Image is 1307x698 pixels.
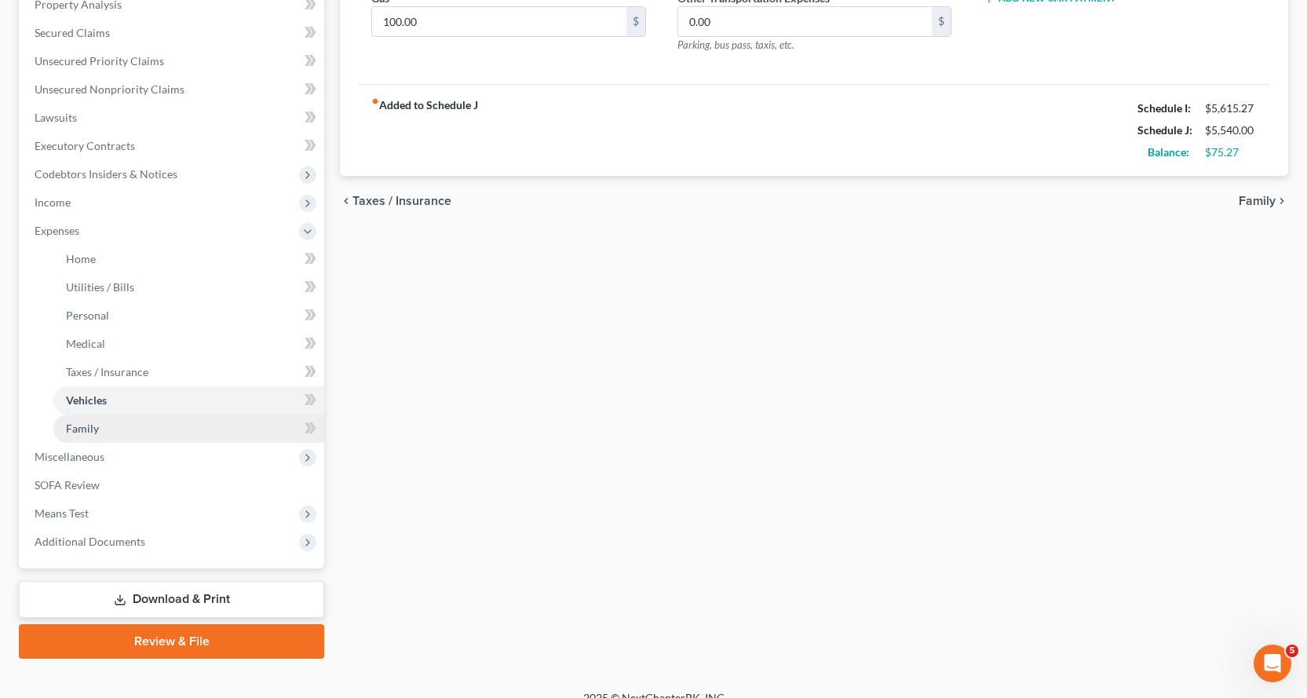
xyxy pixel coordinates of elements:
[66,252,96,265] span: Home
[932,7,951,37] div: $
[371,97,478,163] strong: Added to Schedule J
[35,478,100,492] span: SOFA Review
[22,471,324,499] a: SOFA Review
[35,450,104,463] span: Miscellaneous
[1205,100,1257,116] div: $5,615.27
[340,195,451,207] button: chevron_left Taxes / Insurance
[372,7,626,37] input: --
[1239,195,1276,207] span: Family
[53,301,324,330] a: Personal
[66,365,148,378] span: Taxes / Insurance
[352,195,451,207] span: Taxes / Insurance
[66,393,107,407] span: Vehicles
[1205,144,1257,160] div: $75.27
[22,19,324,47] a: Secured Claims
[35,139,135,152] span: Executory Contracts
[1286,645,1298,657] span: 5
[53,358,324,386] a: Taxes / Insurance
[340,195,352,207] i: chevron_left
[22,104,324,132] a: Lawsuits
[1148,145,1189,159] strong: Balance:
[1137,101,1191,115] strong: Schedule I:
[1205,122,1257,138] div: $5,540.00
[35,26,110,39] span: Secured Claims
[22,132,324,160] a: Executory Contracts
[53,330,324,358] a: Medical
[35,506,89,520] span: Means Test
[22,47,324,75] a: Unsecured Priority Claims
[19,581,324,618] a: Download & Print
[66,309,109,322] span: Personal
[53,415,324,443] a: Family
[19,624,324,659] a: Review & File
[1254,645,1291,682] iframe: Intercom live chat
[66,337,105,350] span: Medical
[53,245,324,273] a: Home
[626,7,645,37] div: $
[35,82,184,96] span: Unsecured Nonpriority Claims
[53,273,324,301] a: Utilities / Bills
[35,54,164,68] span: Unsecured Priority Claims
[371,97,379,105] i: fiber_manual_record
[1276,195,1288,207] i: chevron_right
[53,386,324,415] a: Vehicles
[35,196,71,209] span: Income
[66,422,99,435] span: Family
[35,111,77,124] span: Lawsuits
[35,224,79,237] span: Expenses
[35,167,177,181] span: Codebtors Insiders & Notices
[35,535,145,548] span: Additional Documents
[22,75,324,104] a: Unsecured Nonpriority Claims
[1137,123,1192,137] strong: Schedule J:
[677,38,794,51] span: Parking, bus pass, taxis, etc.
[678,7,932,37] input: --
[1239,195,1288,207] button: Family chevron_right
[66,280,134,294] span: Utilities / Bills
